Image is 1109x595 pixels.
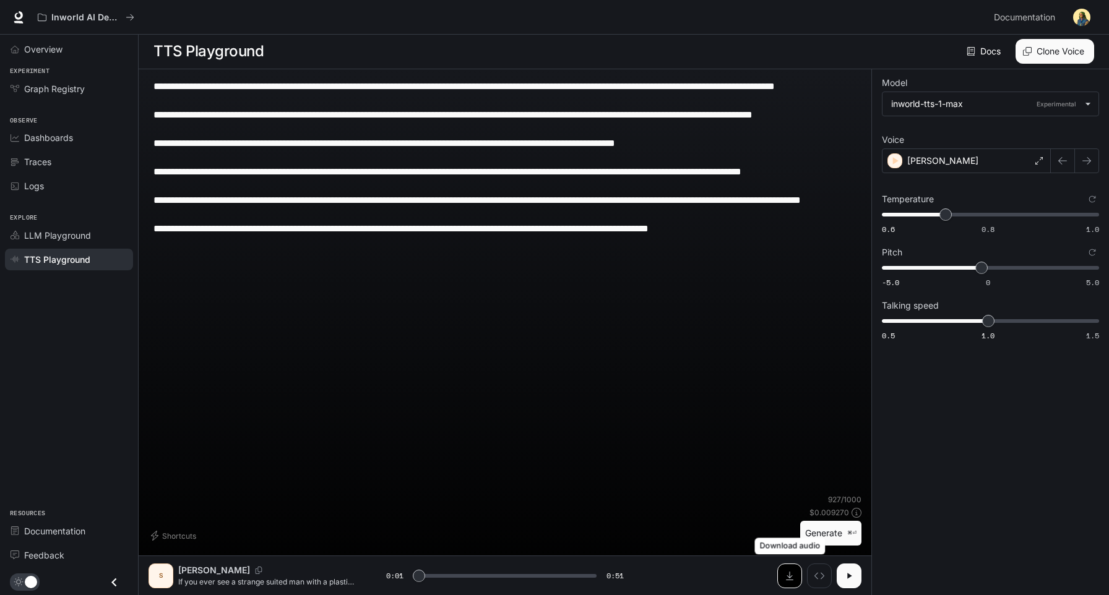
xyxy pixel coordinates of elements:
span: 0:51 [606,570,624,582]
span: 0:01 [386,570,403,582]
span: 0 [986,277,990,288]
button: Copy Voice ID [250,567,267,574]
span: Dark mode toggle [25,575,37,588]
a: Feedback [5,544,133,566]
p: Inworld AI Demos [51,12,121,23]
div: S [151,566,171,586]
span: 1.5 [1086,330,1099,341]
p: Talking speed [882,301,939,310]
a: Dashboards [5,127,133,148]
span: -5.0 [882,277,899,288]
div: Download audio [755,538,826,555]
a: Documentation [989,5,1064,30]
p: Model [882,79,907,87]
span: 1.0 [982,330,995,341]
button: Shortcuts [149,526,201,546]
a: Graph Registry [5,78,133,100]
p: Experimental [1034,98,1079,109]
span: LLM Playground [24,229,91,242]
div: inworld-tts-1-maxExperimental [882,92,1098,116]
a: TTS Playground [5,249,133,270]
span: 0.5 [882,330,895,341]
p: If you ever see a strange suited man with a plastic mask carrying a gift — and he begins dancing ... [178,576,356,587]
h1: TTS Playground [153,39,264,64]
img: User avatar [1073,9,1090,26]
span: 1.0 [1086,224,1099,234]
p: [PERSON_NAME] [178,564,250,576]
a: Traces [5,151,133,173]
span: 0.6 [882,224,895,234]
span: Dashboards [24,131,73,144]
a: LLM Playground [5,225,133,246]
button: Reset to default [1085,246,1099,259]
button: All workspaces [32,5,140,30]
p: $ 0.009270 [809,507,849,518]
p: [PERSON_NAME] [907,155,978,167]
a: Overview [5,38,133,60]
button: User avatar [1069,5,1094,30]
div: inworld-tts-1-max [891,98,1079,110]
button: Download audio [777,563,802,588]
span: Graph Registry [24,82,85,95]
a: Logs [5,175,133,197]
p: Voice [882,135,904,144]
span: 5.0 [1086,277,1099,288]
p: 927 / 1000 [828,494,861,505]
span: Documentation [24,524,85,537]
button: Generate⌘⏎ [800,521,861,546]
span: Traces [24,155,51,168]
span: Logs [24,179,44,192]
p: ⌘⏎ [847,529,857,537]
p: Pitch [882,248,902,257]
a: Documentation [5,520,133,542]
span: Feedback [24,549,64,562]
button: Inspect [807,563,832,588]
span: 0.8 [982,224,995,234]
a: Docs [964,39,1006,64]
p: Temperature [882,195,934,203]
button: Reset to default [1085,192,1099,206]
button: Clone Voice [1016,39,1094,64]
span: Overview [24,43,63,56]
span: Documentation [994,10,1055,25]
button: Close drawer [100,570,128,595]
span: TTS Playground [24,253,90,266]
